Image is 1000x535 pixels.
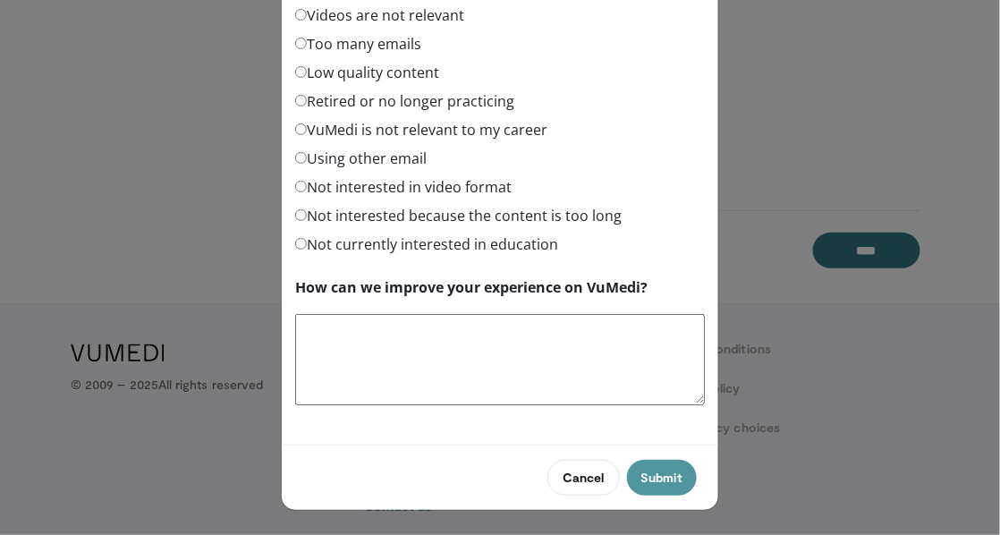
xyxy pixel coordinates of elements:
label: Retired or no longer practicing [295,90,514,112]
label: Videos are not relevant [295,4,464,26]
input: Not interested because the content is too long [295,209,307,221]
input: Low quality content [295,66,307,78]
label: Not currently interested in education [295,234,558,255]
label: Not interested in video format [295,176,512,198]
input: Not currently interested in education [295,238,307,250]
button: Submit [627,460,697,496]
input: VuMedi is not relevant to my career [295,123,307,135]
label: How can we improve your experience on VuMedi? [295,276,648,298]
label: Not interested because the content is too long [295,205,622,226]
input: Too many emails [295,38,307,49]
label: Too many emails [295,33,421,55]
input: Retired or no longer practicing [295,95,307,106]
label: VuMedi is not relevant to my career [295,119,547,140]
input: Using other email [295,152,307,164]
input: Not interested in video format [295,181,307,192]
input: Videos are not relevant [295,9,307,21]
label: Using other email [295,148,427,169]
label: Low quality content [295,62,439,83]
button: Cancel [547,460,619,496]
